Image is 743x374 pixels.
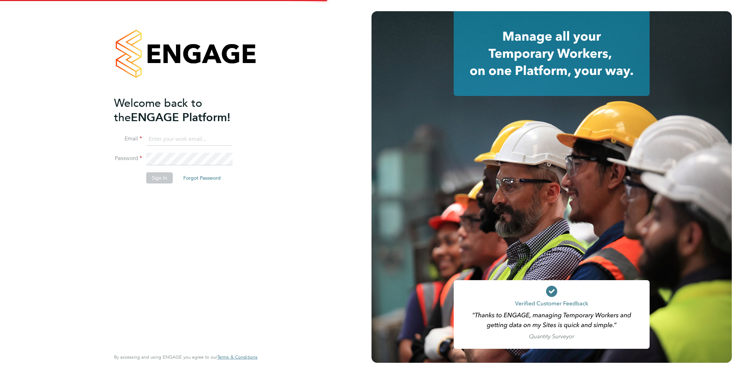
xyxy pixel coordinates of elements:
span: By accessing and using ENGAGE you agree to our [114,354,257,360]
button: Forgot Password [178,172,226,183]
label: Password [114,155,142,162]
a: Terms & Conditions [217,354,257,360]
span: Welcome back to the [114,96,202,124]
button: Sign In [146,172,173,183]
input: Enter your work email... [146,133,233,146]
label: Email [114,135,142,143]
h2: ENGAGE Platform! [114,96,250,125]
